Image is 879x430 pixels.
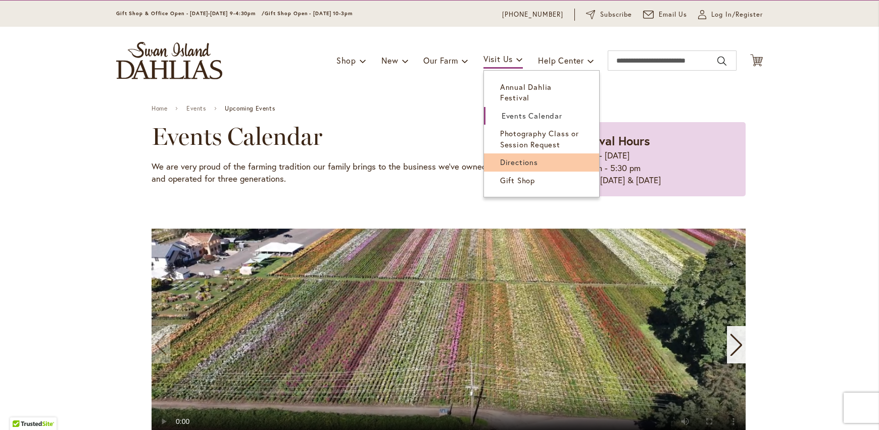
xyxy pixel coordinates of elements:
strong: Festival Hours [572,133,650,149]
a: Events [186,105,206,112]
span: Shop [336,55,356,66]
span: Directions [500,157,538,167]
a: Subscribe [586,10,632,20]
h2: Events Calendar [152,122,501,150]
a: store logo [116,42,222,79]
span: Help Center [538,55,584,66]
span: Gift Shop [500,175,535,185]
span: Subscribe [600,10,632,20]
a: Log In/Register [698,10,763,20]
iframe: Launch Accessibility Center [8,394,36,422]
a: Home [152,105,167,112]
span: Events Calendar [502,111,562,121]
a: Email Us [643,10,688,20]
span: Annual Dahlia Festival [500,82,552,102]
span: Gift Shop & Office Open - [DATE]-[DATE] 9-4:30pm / [116,10,265,17]
p: [DATE] - [DATE] 9:00 am - 5:30 pm Closed [DATE] & [DATE] [572,149,725,186]
span: Email Us [659,10,688,20]
span: Visit Us [483,53,513,64]
a: [PHONE_NUMBER] [502,10,563,20]
span: Log In/Register [711,10,763,20]
span: Photography Class or Session Request [500,128,579,149]
span: Upcoming Events [225,105,275,112]
span: New [381,55,398,66]
span: Gift Shop Open - [DATE] 10-3pm [265,10,353,17]
span: Our Farm [423,55,458,66]
p: We are very proud of the farming tradition our family brings to the business we've owned and oper... [152,160,501,185]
